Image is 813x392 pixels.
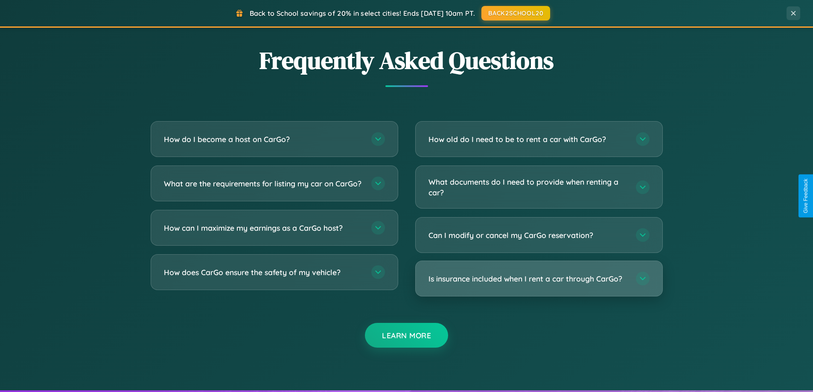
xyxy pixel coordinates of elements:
[365,323,448,348] button: Learn More
[803,179,809,213] div: Give Feedback
[164,134,363,145] h3: How do I become a host on CarGo?
[428,177,627,197] h3: What documents do I need to provide when renting a car?
[164,178,363,189] h3: What are the requirements for listing my car on CarGo?
[164,223,363,233] h3: How can I maximize my earnings as a CarGo host?
[151,44,663,77] h2: Frequently Asked Questions
[481,6,550,20] button: BACK2SCHOOL20
[428,134,627,145] h3: How old do I need to be to rent a car with CarGo?
[428,273,627,284] h3: Is insurance included when I rent a car through CarGo?
[164,267,363,278] h3: How does CarGo ensure the safety of my vehicle?
[428,230,627,241] h3: Can I modify or cancel my CarGo reservation?
[250,9,475,17] span: Back to School savings of 20% in select cities! Ends [DATE] 10am PT.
